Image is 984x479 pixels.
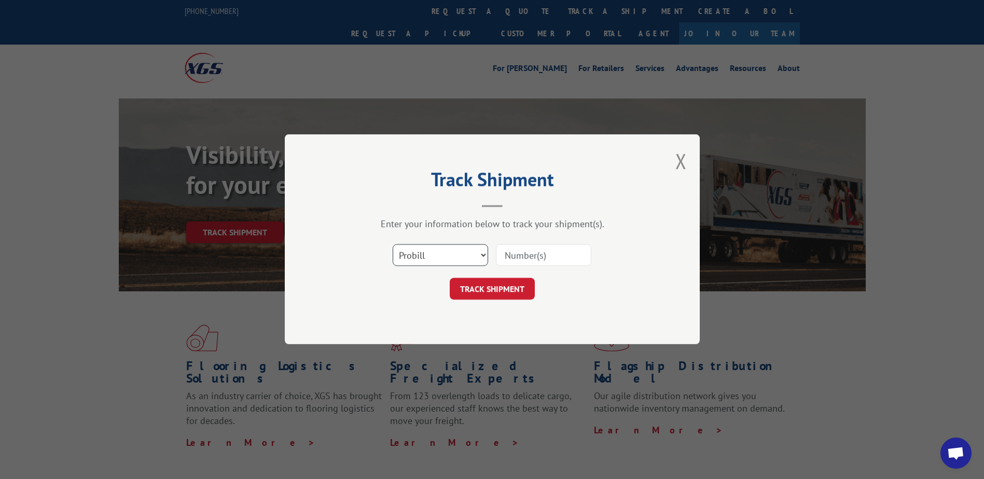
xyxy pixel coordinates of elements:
[940,438,972,469] div: Open chat
[675,147,687,175] button: Close modal
[450,278,535,300] button: TRACK SHIPMENT
[496,245,591,266] input: Number(s)
[337,218,648,230] div: Enter your information below to track your shipment(s).
[337,172,648,192] h2: Track Shipment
